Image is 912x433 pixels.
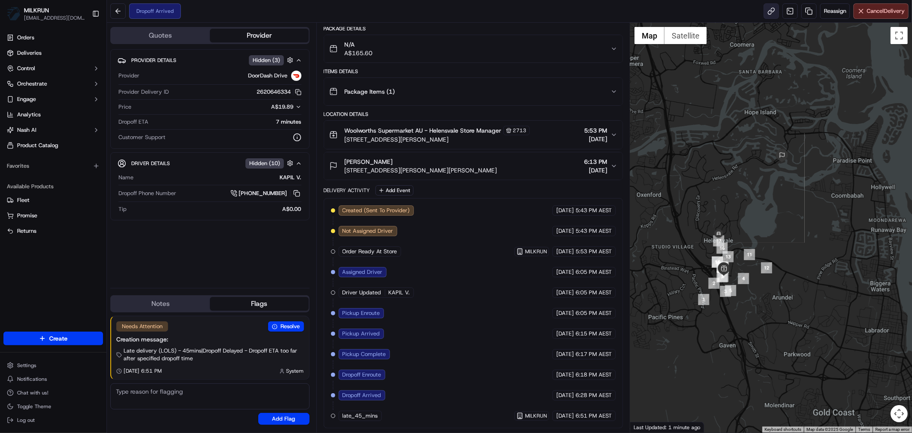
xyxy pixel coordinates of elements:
[118,118,148,126] span: Dropoff ETA
[576,289,612,297] span: 6:05 PM AEST
[3,332,103,345] button: Create
[17,403,51,410] span: Toggle Theme
[345,87,395,96] span: Package Items ( 1 )
[17,95,36,103] span: Engage
[324,78,623,105] button: Package Items (1)
[272,103,294,110] span: A$19.89
[3,62,103,75] button: Control
[118,88,169,96] span: Provider Delivery ID
[111,297,210,311] button: Notes
[17,126,36,134] span: Nash AI
[556,371,574,379] span: [DATE]
[124,368,162,374] span: [DATE] 6:51 PM
[576,248,612,255] span: 5:53 PM AEST
[17,65,35,72] span: Control
[118,156,302,170] button: Driver DetailsHidden (10)
[131,57,176,64] span: Provider Details
[226,103,301,111] button: A$19.89
[525,248,547,255] span: MILKRUN
[17,389,48,396] span: Chat with us!
[342,227,393,235] span: Not Assigned Driver
[17,227,36,235] span: Returns
[253,56,280,64] span: Hidden ( 3 )
[3,373,103,385] button: Notifications
[3,400,103,412] button: Toggle Theme
[720,286,731,297] div: 3
[717,243,728,254] div: 16
[248,72,288,80] span: DoorDash Drive
[576,350,612,358] span: 6:17 PM AEST
[556,350,574,358] span: [DATE]
[239,190,287,197] span: [PHONE_NUMBER]
[7,227,100,235] a: Returns
[24,15,85,21] button: [EMAIL_ADDRESS][DOMAIN_NAME]
[3,193,103,207] button: Fleet
[17,49,41,57] span: Deliveries
[118,190,176,197] span: Dropoff Phone Number
[291,71,301,81] img: doordash_logo_v2.png
[584,135,607,143] span: [DATE]
[867,7,905,15] span: Cancel Delivery
[632,421,661,433] a: Open this area in Google Maps (opens a new window)
[576,309,612,317] span: 6:05 PM AEST
[3,123,103,137] button: Nash AI
[24,6,49,15] button: MILKRUN
[3,46,103,60] a: Deliveries
[324,111,623,118] div: Location Details
[342,268,383,276] span: Assigned Driver
[342,309,380,317] span: Pickup Enroute
[111,29,210,42] button: Quotes
[7,212,100,219] a: Promise
[345,126,502,135] span: Woolworths Supermarket AU - Helensvale Store Manager
[49,334,68,343] span: Create
[824,7,846,15] span: Reassign
[3,108,103,122] a: Analytics
[576,330,612,338] span: 6:15 PM AEST
[632,421,661,433] img: Google
[3,139,103,152] a: Product Catalog
[713,235,724,246] div: 17
[130,205,301,213] div: A$0.00
[738,273,749,284] div: 4
[576,412,612,420] span: 6:51 PM AEST
[820,3,850,19] button: Reassign
[717,271,728,282] div: 7
[556,289,574,297] span: [DATE]
[576,268,612,276] span: 6:05 PM AEST
[708,278,720,289] div: 2
[116,335,304,344] div: Creation message:
[342,350,386,358] span: Pickup Complete
[891,405,908,422] button: Map camera controls
[576,207,612,214] span: 5:43 PM AEST
[630,422,704,433] div: Last Updated: 1 minute ago
[3,209,103,222] button: Promise
[342,412,378,420] span: late_45_mins
[7,7,21,21] img: MILKRUN
[556,309,574,317] span: [DATE]
[17,111,41,119] span: Analytics
[131,160,170,167] span: Driver Details
[17,34,34,42] span: Orders
[118,174,133,181] span: Name
[342,289,381,297] span: Driver Updated
[664,27,707,44] button: Show satellite imagery
[723,251,734,262] div: 13
[375,185,413,196] button: Add Event
[124,347,304,362] span: Late delivery (LOLS) - 45mins | Dropoff Delayed - Dropoff ETA too far after specified dropoff time
[342,248,397,255] span: Order Ready At Store
[345,49,373,57] span: A$165.60
[118,205,127,213] span: Tip
[17,142,58,149] span: Product Catalog
[556,227,574,235] span: [DATE]
[3,359,103,371] button: Settings
[3,180,103,193] div: Available Products
[584,157,607,166] span: 6:13 PM
[268,321,304,332] button: Resolve
[249,160,280,167] span: Hidden ( 10 )
[324,187,370,194] div: Delivery Activity
[576,391,612,399] span: 6:28 PM AEST
[345,135,530,144] span: [STREET_ADDRESS][PERSON_NAME]
[389,289,410,297] span: KAPIL V.
[17,362,36,369] span: Settings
